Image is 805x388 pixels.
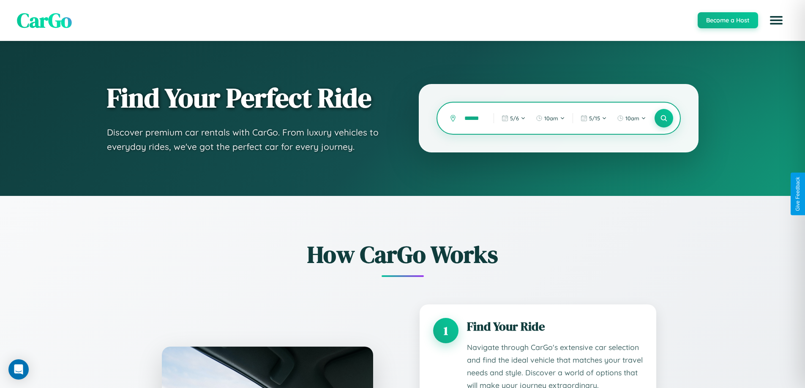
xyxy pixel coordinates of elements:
button: 5/6 [497,111,530,125]
p: Discover premium car rentals with CarGo. From luxury vehicles to everyday rides, we've got the pe... [107,125,385,154]
button: 10am [613,111,650,125]
button: 10am [532,111,569,125]
span: 10am [625,115,639,122]
h2: How CarGo Works [149,238,656,271]
h3: Find Your Ride [467,318,643,335]
button: 5/15 [576,111,611,125]
div: Give Feedback [795,177,801,211]
span: CarGo [17,6,72,34]
span: 5 / 6 [510,115,519,122]
div: 1 [433,318,458,343]
span: 5 / 15 [589,115,600,122]
button: Open menu [764,8,788,32]
div: Open Intercom Messenger [8,359,29,380]
button: Become a Host [698,12,758,28]
span: 10am [544,115,558,122]
h1: Find Your Perfect Ride [107,83,385,113]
